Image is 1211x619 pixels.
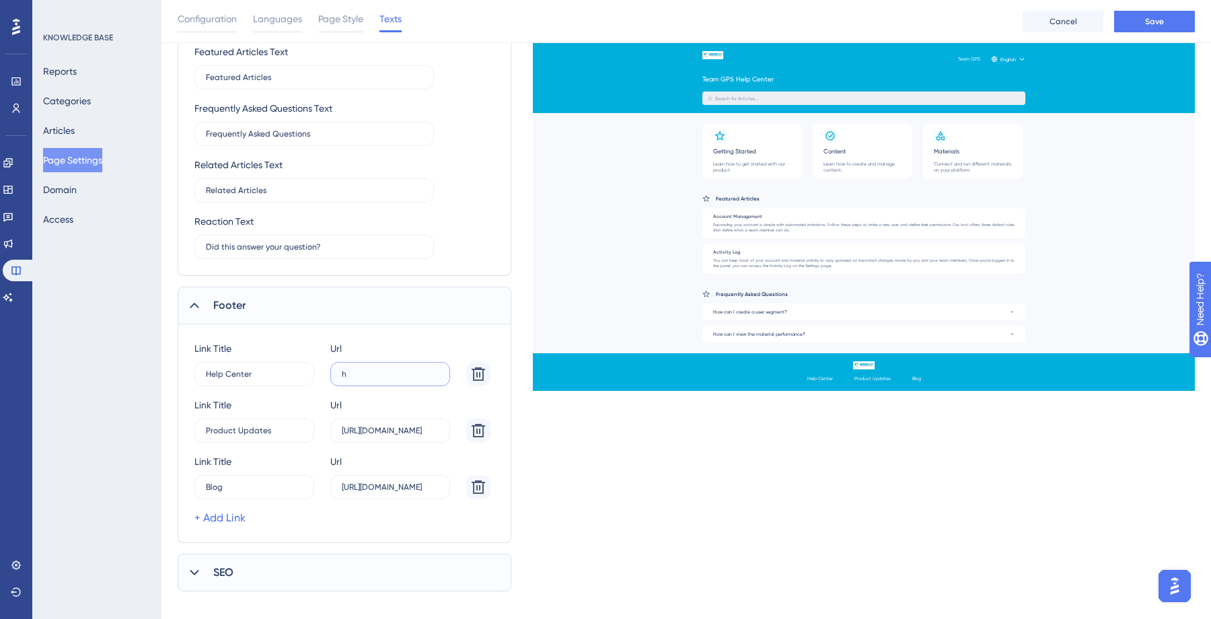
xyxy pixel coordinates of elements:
[342,369,439,379] input: https://www.example.com
[32,3,84,20] span: Need Help?
[43,118,75,143] button: Articles
[43,32,113,43] div: KNOWLEDGE BASE
[379,11,402,27] span: Texts
[206,426,303,435] input: Link Title
[1154,566,1195,606] iframe: UserGuiding AI Assistant Launcher
[206,129,423,139] input: Frequently Asked Questions
[342,482,439,492] input: https://www.example.com
[1145,16,1164,27] span: Save
[206,242,423,252] input: Did this answer your question?
[43,148,102,172] button: Page Settings
[330,453,342,470] div: Url
[330,340,342,357] div: Url
[342,426,439,435] input: https://www.example.com
[194,397,231,413] div: Link Title
[194,100,332,116] div: Frequently Asked Questions Text
[194,510,246,526] a: + Add Link
[206,186,423,195] input: Related Articles
[43,178,77,202] button: Domain
[213,297,246,314] span: Footer
[206,369,303,379] input: Link Title
[178,11,237,27] span: Configuration
[213,565,233,581] span: SEO
[194,157,283,173] div: Related Articles Text
[43,207,73,231] button: Access
[194,44,288,60] div: Featured Articles Text
[1050,16,1077,27] span: Cancel
[194,453,231,470] div: Link Title
[253,11,302,27] span: Languages
[1114,11,1195,32] button: Save
[206,73,423,82] input: Featured Articles
[318,11,363,27] span: Page Style
[206,482,303,492] input: Link Title
[1023,11,1103,32] button: Cancel
[194,340,231,357] div: Link Title
[330,397,342,413] div: Url
[43,89,91,113] button: Categories
[194,213,254,229] div: Reaction Text
[43,59,77,83] button: Reports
